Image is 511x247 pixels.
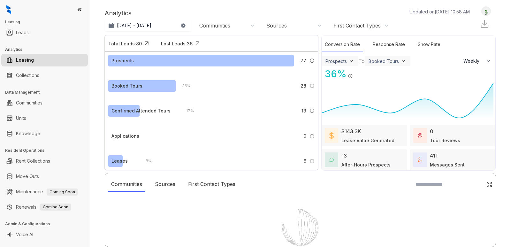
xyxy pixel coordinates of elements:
img: Info [309,58,315,63]
p: [DATE] - [DATE] [117,22,151,29]
img: Info [309,134,315,139]
img: Info [309,83,315,89]
a: Collections [16,69,39,82]
div: 0 [430,127,433,135]
h3: Analytics [5,47,89,52]
div: Show Rate [415,38,444,51]
span: 77 [301,57,306,64]
div: Booked Tours [369,58,399,64]
img: ViewFilterArrow [348,58,355,64]
img: Info [309,108,315,113]
img: Click Icon [486,181,492,188]
li: Maintenance [1,185,88,198]
li: Rent Collections [1,155,88,167]
h3: Resident Operations [5,148,89,153]
li: Units [1,112,88,125]
a: Communities [16,96,42,109]
img: Click Icon [193,39,202,48]
a: Knowledge [16,127,40,140]
a: Move Outs [16,170,39,183]
div: Prospects [325,58,347,64]
div: 13 [341,152,347,159]
img: Info [348,73,353,79]
li: Leads [1,26,88,39]
li: Knowledge [1,127,88,140]
li: Voice AI [1,228,88,241]
div: Confirmed Attended Tours [111,107,171,114]
span: 28 [301,82,306,89]
div: Lease Value Generated [341,137,394,144]
p: Analytics [105,8,132,18]
div: 17 % [180,107,194,114]
img: ViewFilterArrow [400,58,407,64]
h3: Leasing [5,19,89,25]
a: Leasing [16,54,34,66]
a: Units [16,112,26,125]
div: Response Rate [370,38,408,51]
span: Coming Soon [40,204,71,211]
a: Voice AI [16,228,33,241]
div: Sources [266,22,287,29]
div: 36 % [176,82,191,89]
img: TourReviews [418,133,422,138]
img: LeaseValue [329,132,334,139]
img: SearchIcon [473,181,478,187]
div: 8 % [139,158,152,165]
span: 0 [303,133,306,140]
li: Communities [1,96,88,109]
a: RenewalsComing Soon [16,201,71,213]
img: TotalFum [418,158,422,162]
div: 411 [430,152,438,159]
div: After-Hours Prospects [341,161,391,168]
button: [DATE] - [DATE] [105,20,191,31]
span: 13 [301,107,306,114]
a: Leads [16,26,29,39]
img: Info [309,158,315,164]
div: Booked Tours [111,82,142,89]
img: Click Icon [353,68,362,77]
div: First Contact Types [185,177,239,192]
div: To [358,57,365,65]
div: Tour Reviews [430,137,460,144]
div: Total Leads: 80 [108,40,142,47]
span: 6 [303,158,306,165]
span: Coming Soon [47,189,78,196]
div: Communities [199,22,230,29]
li: Collections [1,69,88,82]
img: AfterHoursConversations [329,158,334,162]
img: Download [480,19,489,29]
li: Move Outs [1,170,88,183]
img: Click Icon [142,39,151,48]
div: Prospects [111,57,134,64]
div: Conversion Rate [322,38,363,51]
div: 36 % [322,67,347,81]
img: UserAvatar [482,8,491,15]
li: Renewals [1,201,88,213]
li: Leasing [1,54,88,66]
span: Weekly [463,58,483,64]
button: Weekly [460,55,495,67]
h3: Data Management [5,89,89,95]
h3: Admin & Configurations [5,221,89,227]
img: logo [6,5,11,14]
div: Communities [108,177,145,192]
div: Leases [111,158,128,165]
a: Rent Collections [16,155,50,167]
div: $143.3K [341,127,361,135]
div: Sources [152,177,179,192]
p: Updated on [DATE] 10:58 AM [409,8,470,15]
div: Messages Sent [430,161,465,168]
div: Applications [111,133,139,140]
div: Lost Leads: 36 [161,40,193,47]
div: First Contact Types [333,22,381,29]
